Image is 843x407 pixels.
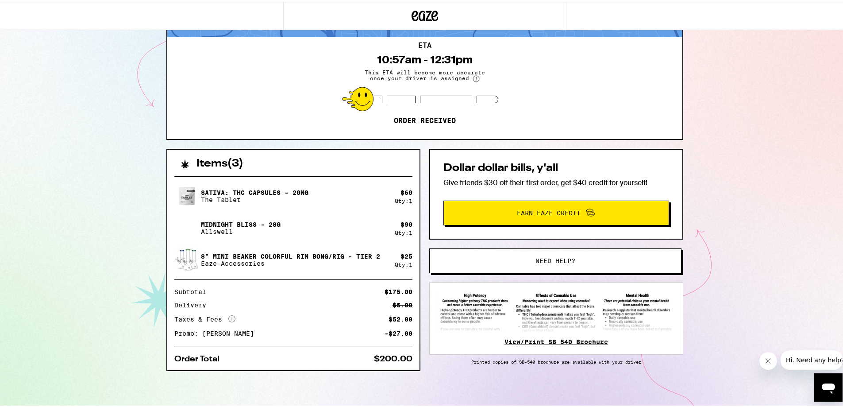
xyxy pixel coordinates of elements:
h2: ETA [418,40,431,47]
div: $175.00 [385,287,412,293]
div: Delivery [174,300,212,306]
p: 8" Mini Beaker Colorful Rim Bong/Rig - Tier 2 [201,251,380,258]
iframe: Close message [759,350,777,368]
div: 10:57am - 12:31pm [377,52,473,64]
div: Subtotal [174,287,212,293]
a: View/Print SB 540 Brochure [504,337,608,344]
p: Order received [394,115,456,124]
img: SATIVA: THC Capsules - 20mg [174,182,199,207]
div: Qty: 1 [395,260,412,266]
p: SATIVA: THC Capsules - 20mg [201,187,308,194]
iframe: Message from company [781,349,843,368]
div: Qty: 1 [395,228,412,234]
div: $ 60 [400,187,412,194]
button: Earn Eaze Credit [443,199,669,224]
div: $ 90 [400,219,412,226]
span: Hi. Need any help? [5,6,64,13]
p: Give friends $30 off their first order, get $40 credit for yourself! [443,176,669,186]
div: $5.00 [393,300,412,306]
div: $ 25 [400,251,412,258]
h2: Dollar dollar bills, y'all [443,161,669,172]
p: The Tablet [201,194,308,202]
span: Earn Eaze Credit [517,208,581,214]
div: Order Total [174,353,226,361]
img: Midnight Bliss - 28g [174,214,199,239]
span: This ETA will become more accurate once your driver is assigned [358,68,491,81]
img: 8" Mini Beaker Colorful Rim Bong/Rig - Tier 2 [174,246,199,271]
div: Qty: 1 [395,196,412,202]
p: Printed copies of SB-540 brochure are available with your driver [429,357,683,363]
p: Eaze Accessories [201,258,380,265]
div: -$27.00 [385,329,412,335]
span: Need help? [535,256,575,262]
div: Promo: [PERSON_NAME] [174,329,260,335]
p: Allswell [201,226,281,233]
img: SB 540 Brochure preview [439,290,674,331]
div: Taxes & Fees [174,314,235,322]
p: Midnight Bliss - 28g [201,219,281,226]
div: $52.00 [389,314,412,321]
h2: Items ( 3 ) [196,157,243,167]
button: Need help? [429,247,681,271]
iframe: Button to launch messaging window [814,372,843,400]
div: $200.00 [374,353,412,361]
